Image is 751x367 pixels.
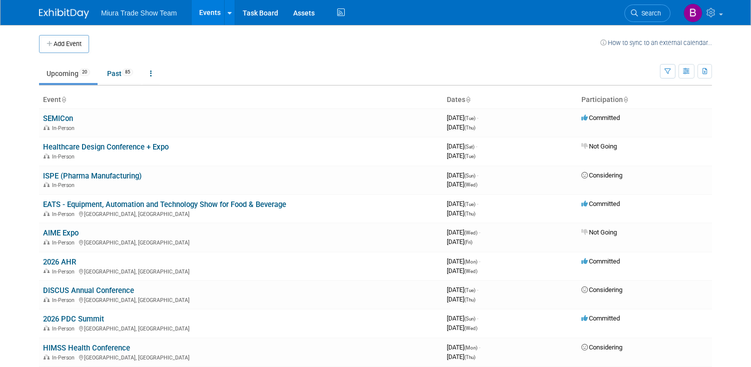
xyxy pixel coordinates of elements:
[464,153,475,159] span: (Tue)
[52,125,78,131] span: In-Person
[479,228,480,236] span: -
[581,171,622,179] span: Considering
[447,152,475,159] span: [DATE]
[581,286,622,293] span: Considering
[39,8,89,18] img: ExhibitDay
[43,343,130,352] a: HIMSS Health Conference
[43,257,76,266] a: 2026 AHR
[44,325,50,330] img: In-Person Event
[122,68,133,76] span: 85
[476,142,477,150] span: -
[581,114,620,121] span: Committed
[52,354,78,361] span: In-Person
[52,182,78,188] span: In-Person
[100,64,141,83] a: Past85
[447,286,478,293] span: [DATE]
[52,211,78,217] span: In-Person
[581,200,620,207] span: Committed
[43,142,169,151] a: Healthcare Design Conference + Expo
[683,3,702,22] img: Brittany Jordan
[43,200,286,209] a: EATS - Equipment, Automation and Technology Show for Food & Beverage
[465,95,470,103] a: Sort by Start Date
[447,257,480,265] span: [DATE]
[44,182,50,187] img: In-Person Event
[581,257,620,265] span: Committed
[624,4,670,22] a: Search
[447,295,475,303] span: [DATE]
[464,115,475,121] span: (Tue)
[464,239,472,245] span: (Fri)
[477,286,478,293] span: -
[464,144,474,149] span: (Sat)
[443,91,577,108] th: Dates
[477,314,478,322] span: -
[464,125,475,130] span: (Thu)
[43,228,79,237] a: AIME Expo
[43,171,142,180] a: ISPE (Pharma Manufacturing)
[464,268,477,274] span: (Wed)
[477,200,478,207] span: -
[39,64,98,83] a: Upcoming20
[464,259,477,264] span: (Mon)
[43,114,73,123] a: SEMICon
[43,209,439,217] div: [GEOGRAPHIC_DATA], [GEOGRAPHIC_DATA]
[101,9,177,17] span: Miura Trade Show Team
[581,228,617,236] span: Not Going
[447,123,475,131] span: [DATE]
[447,324,477,331] span: [DATE]
[39,35,89,53] button: Add Event
[43,324,439,332] div: [GEOGRAPHIC_DATA], [GEOGRAPHIC_DATA]
[79,68,90,76] span: 20
[447,200,478,207] span: [DATE]
[43,286,134,295] a: DISCUS Annual Conference
[464,182,477,187] span: (Wed)
[479,257,480,265] span: -
[43,314,104,323] a: 2026 PDC Summit
[44,354,50,359] img: In-Person Event
[44,239,50,244] img: In-Person Event
[600,39,712,46] a: How to sync to an external calendar...
[477,114,478,121] span: -
[464,297,475,302] span: (Thu)
[44,211,50,216] img: In-Person Event
[447,180,477,188] span: [DATE]
[577,91,712,108] th: Participation
[52,297,78,303] span: In-Person
[447,267,477,274] span: [DATE]
[581,343,622,351] span: Considering
[52,153,78,160] span: In-Person
[52,325,78,332] span: In-Person
[43,238,439,246] div: [GEOGRAPHIC_DATA], [GEOGRAPHIC_DATA]
[39,91,443,108] th: Event
[479,343,480,351] span: -
[464,201,475,207] span: (Tue)
[447,353,475,360] span: [DATE]
[43,295,439,303] div: [GEOGRAPHIC_DATA], [GEOGRAPHIC_DATA]
[464,230,477,235] span: (Wed)
[43,267,439,275] div: [GEOGRAPHIC_DATA], [GEOGRAPHIC_DATA]
[464,354,475,360] span: (Thu)
[464,325,477,331] span: (Wed)
[61,95,66,103] a: Sort by Event Name
[447,228,480,236] span: [DATE]
[638,9,661,17] span: Search
[464,316,475,321] span: (Sun)
[44,153,50,158] img: In-Person Event
[464,173,475,178] span: (Sun)
[447,343,480,351] span: [DATE]
[447,209,475,217] span: [DATE]
[447,238,472,245] span: [DATE]
[44,268,50,273] img: In-Person Event
[623,95,628,103] a: Sort by Participation Type
[464,211,475,216] span: (Thu)
[581,314,620,322] span: Committed
[464,287,475,293] span: (Tue)
[464,345,477,350] span: (Mon)
[581,142,617,150] span: Not Going
[52,268,78,275] span: In-Person
[477,171,478,179] span: -
[44,125,50,130] img: In-Person Event
[447,142,477,150] span: [DATE]
[447,114,478,121] span: [DATE]
[447,314,478,322] span: [DATE]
